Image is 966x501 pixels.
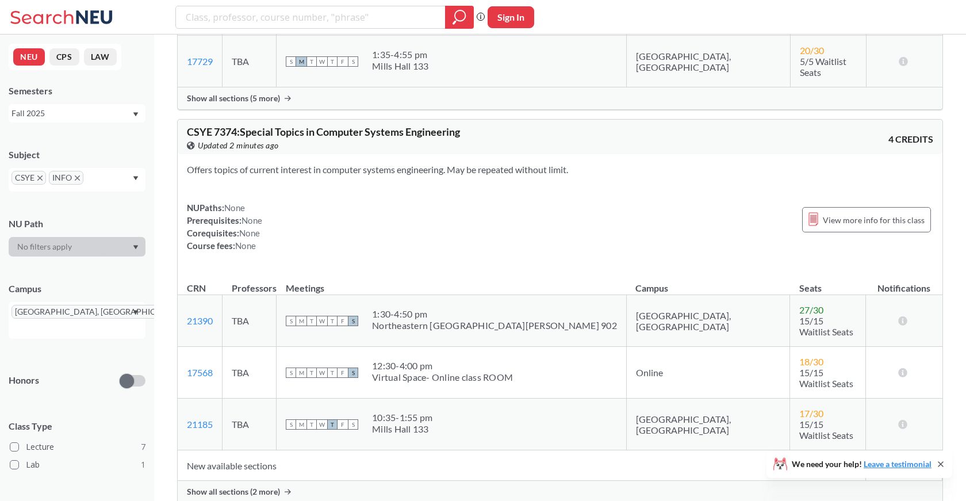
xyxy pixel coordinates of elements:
div: Campus [9,282,145,295]
svg: Dropdown arrow [133,310,139,315]
a: 17729 [187,56,213,67]
td: TBA [223,36,277,87]
div: [GEOGRAPHIC_DATA], [GEOGRAPHIC_DATA]X to remove pillDropdown arrow [9,302,145,339]
td: Online [626,347,790,399]
span: 27 / 30 [799,304,823,315]
div: Subject [9,148,145,161]
svg: X to remove pill [75,175,80,181]
span: [GEOGRAPHIC_DATA], [GEOGRAPHIC_DATA]X to remove pill [11,305,194,319]
div: CRN [187,282,206,295]
div: Mills Hall 133 [372,423,432,435]
span: T [306,419,317,430]
span: S [348,316,358,326]
svg: Dropdown arrow [133,112,139,117]
section: Offers topics of current interest in computer systems engineering. May be repeated without limit. [187,163,933,176]
span: INFOX to remove pill [49,171,83,185]
span: 18 / 30 [799,356,823,367]
span: W [317,419,327,430]
span: T [306,316,317,326]
span: T [327,419,338,430]
span: None [241,215,262,225]
span: 7 [141,441,145,453]
div: 12:30 - 4:00 pm [372,360,513,372]
a: 21390 [187,315,213,326]
span: W [317,316,327,326]
span: Show all sections (2 more) [187,487,280,497]
span: S [286,56,296,67]
div: Fall 2025Dropdown arrow [9,104,145,123]
th: Professors [223,270,277,295]
div: Mills Hall 133 [372,60,429,72]
span: S [348,419,358,430]
span: F [338,368,348,378]
span: S [286,368,296,378]
span: F [338,56,348,67]
td: [GEOGRAPHIC_DATA], [GEOGRAPHIC_DATA] [626,399,790,450]
div: Dropdown arrow [9,237,145,257]
span: None [224,202,245,213]
span: 17 / 30 [799,408,823,419]
span: S [348,56,358,67]
span: F [338,316,348,326]
span: 1 [141,458,145,471]
th: Meetings [277,270,627,295]
div: CSYEX to remove pillINFOX to remove pillDropdown arrow [9,168,145,192]
td: TBA [223,347,277,399]
span: None [239,228,260,238]
span: None [235,240,256,251]
button: LAW [84,48,117,66]
span: Updated 2 minutes ago [198,139,279,152]
td: [GEOGRAPHIC_DATA], [GEOGRAPHIC_DATA] [626,36,790,87]
span: We need your help! [792,460,931,468]
span: CSYEX to remove pill [11,171,46,185]
div: Virtual Space- Online class ROOM [372,372,513,383]
div: Show all sections (5 more) [178,87,942,109]
div: 1:30 - 4:50 pm [372,308,617,320]
span: M [296,419,306,430]
span: View more info for this class [823,213,925,227]
span: 20 / 30 [800,45,824,56]
svg: Dropdown arrow [133,176,139,181]
span: S [286,316,296,326]
span: Show all sections (5 more) [187,93,280,104]
span: M [296,316,306,326]
input: Class, professor, course number, "phrase" [185,7,437,27]
span: 15/15 Waitlist Seats [799,419,853,441]
span: W [317,368,327,378]
td: TBA [223,295,277,347]
span: T [327,316,338,326]
span: T [327,368,338,378]
label: Lab [10,457,145,472]
div: magnifying glass [445,6,474,29]
th: Campus [626,270,790,295]
button: CPS [49,48,79,66]
svg: Dropdown arrow [133,245,139,250]
svg: X to remove pill [37,175,43,181]
div: NUPaths: Prerequisites: Corequisites: Course fees: [187,201,262,252]
a: 17568 [187,367,213,378]
span: Class Type [9,420,145,433]
span: 4 CREDITS [888,133,933,146]
label: Lecture [10,439,145,454]
div: NU Path [9,217,145,230]
span: CSYE 7374 : Special Topics in Computer Systems Engineering [187,125,460,138]
div: Semesters [9,85,145,97]
div: 10:35 - 1:55 pm [372,412,432,423]
span: W [317,56,327,67]
a: Leave a testimonial [864,459,931,469]
td: TBA [223,399,277,450]
span: 15/15 Waitlist Seats [799,367,853,389]
td: New available sections [178,450,866,481]
th: Seats [790,270,866,295]
p: Honors [9,374,39,387]
div: Northeastern [GEOGRAPHIC_DATA][PERSON_NAME] 902 [372,320,617,331]
button: Sign In [488,6,534,28]
span: T [306,56,317,67]
span: 15/15 Waitlist Seats [799,315,853,337]
svg: magnifying glass [453,9,466,25]
div: Fall 2025 [11,107,132,120]
button: NEU [13,48,45,66]
span: M [296,368,306,378]
a: 21185 [187,419,213,430]
th: Notifications [866,270,942,295]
